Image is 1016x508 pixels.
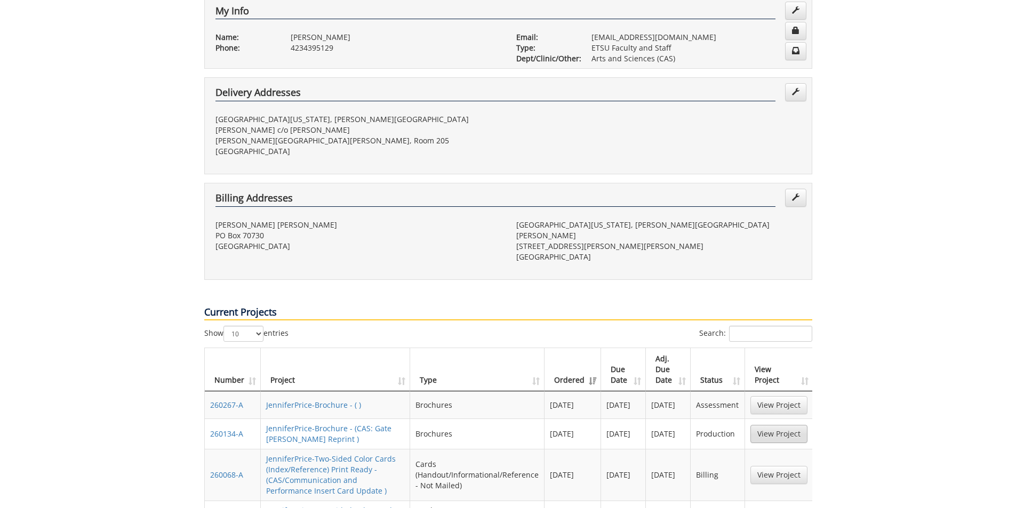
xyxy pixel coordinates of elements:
[785,2,806,20] a: Edit Info
[215,87,775,101] h4: Delivery Addresses
[785,83,806,101] a: Edit Addresses
[215,146,500,157] p: [GEOGRAPHIC_DATA]
[210,470,243,480] a: 260068-A
[601,391,646,418] td: [DATE]
[785,42,806,60] a: Change Communication Preferences
[545,418,601,449] td: [DATE]
[215,6,775,20] h4: My Info
[691,418,745,449] td: Production
[204,326,289,342] label: Show entries
[291,32,500,43] p: [PERSON_NAME]
[699,326,812,342] label: Search:
[646,391,691,418] td: [DATE]
[545,348,601,391] th: Ordered: activate to sort column ascending
[516,53,575,64] p: Dept/Clinic/Other:
[601,449,646,501] td: [DATE]
[591,43,801,53] p: ETSU Faculty and Staff
[210,400,243,410] a: 260267-A
[516,43,575,53] p: Type:
[516,241,801,252] p: [STREET_ADDRESS][PERSON_NAME][PERSON_NAME]
[691,449,745,501] td: Billing
[205,348,261,391] th: Number: activate to sort column ascending
[691,348,745,391] th: Status: activate to sort column ascending
[545,391,601,418] td: [DATE]
[266,454,396,496] a: JenniferPrice-Two-Sided Color Cards (Index/Reference) Print Ready - (CAS/Communication and Perfor...
[601,348,646,391] th: Due Date: activate to sort column ascending
[410,391,545,418] td: Brochures
[750,396,807,414] a: View Project
[691,391,745,418] td: Assessment
[410,449,545,501] td: Cards (Handout/Informational/Reference - Not Mailed)
[210,429,243,439] a: 260134-A
[516,32,575,43] p: Email:
[745,348,813,391] th: View Project: activate to sort column ascending
[750,466,807,484] a: View Project
[266,400,361,410] a: JenniferPrice-Brochure - ( )
[516,220,801,241] p: [GEOGRAPHIC_DATA][US_STATE], [PERSON_NAME][GEOGRAPHIC_DATA][PERSON_NAME]
[410,418,545,449] td: Brochures
[591,32,801,43] p: [EMAIL_ADDRESS][DOMAIN_NAME]
[215,193,775,207] h4: Billing Addresses
[215,220,500,230] p: [PERSON_NAME] [PERSON_NAME]
[291,43,500,53] p: 4234395129
[750,425,807,443] a: View Project
[215,135,500,146] p: [PERSON_NAME][GEOGRAPHIC_DATA][PERSON_NAME], Room 205
[215,241,500,252] p: [GEOGRAPHIC_DATA]
[215,43,275,53] p: Phone:
[785,189,806,207] a: Edit Addresses
[516,252,801,262] p: [GEOGRAPHIC_DATA]
[215,114,500,135] p: [GEOGRAPHIC_DATA][US_STATE], [PERSON_NAME][GEOGRAPHIC_DATA][PERSON_NAME] c/o [PERSON_NAME]
[646,348,691,391] th: Adj. Due Date: activate to sort column ascending
[266,423,391,444] a: JenniferPrice-Brochure - (CAS: Gate [PERSON_NAME] Reprint )
[646,449,691,501] td: [DATE]
[545,449,601,501] td: [DATE]
[785,22,806,40] a: Change Password
[646,418,691,449] td: [DATE]
[223,326,263,342] select: Showentries
[591,53,801,64] p: Arts and Sciences (CAS)
[261,348,410,391] th: Project: activate to sort column ascending
[215,32,275,43] p: Name:
[601,418,646,449] td: [DATE]
[204,305,812,320] p: Current Projects
[729,326,812,342] input: Search:
[410,348,545,391] th: Type: activate to sort column ascending
[215,230,500,241] p: PO Box 70730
